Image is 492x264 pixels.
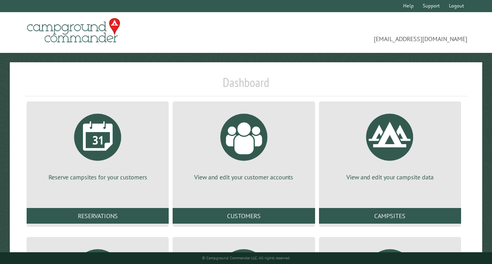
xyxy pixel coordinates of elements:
[25,75,467,96] h1: Dashboard
[36,173,159,181] p: Reserve campsites for your customers
[25,15,123,46] img: Campground Commander
[173,208,315,224] a: Customers
[27,208,169,224] a: Reservations
[328,108,452,181] a: View and edit your campsite data
[182,173,305,181] p: View and edit your customer accounts
[246,22,468,43] span: [EMAIL_ADDRESS][DOMAIN_NAME]
[319,208,461,224] a: Campsites
[182,108,305,181] a: View and edit your customer accounts
[328,173,452,181] p: View and edit your campsite data
[202,255,290,260] small: © Campground Commander LLC. All rights reserved.
[36,108,159,181] a: Reserve campsites for your customers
